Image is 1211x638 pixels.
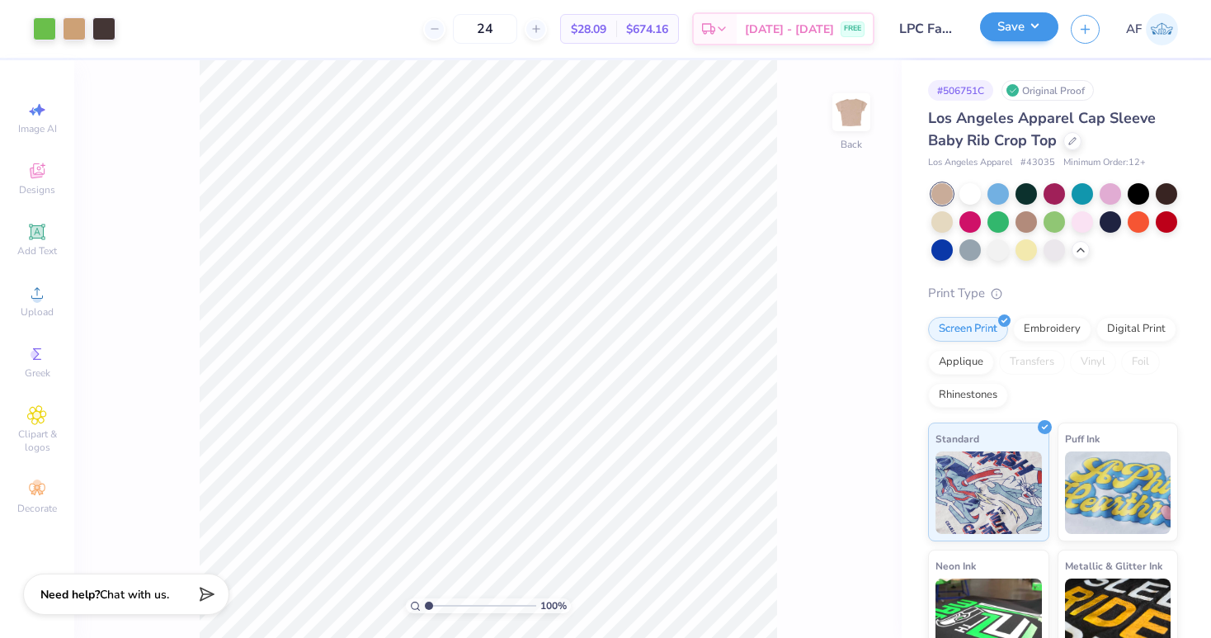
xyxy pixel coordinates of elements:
div: Embroidery [1013,317,1091,342]
input: Untitled Design [887,12,968,45]
img: Angel Flores [1146,13,1178,45]
span: Upload [21,305,54,319]
button: Save [980,12,1058,41]
span: Puff Ink [1065,430,1100,447]
span: Image AI [18,122,57,135]
span: Standard [935,430,979,447]
a: AF [1126,13,1178,45]
div: Back [841,137,862,152]
span: Metallic & Glitter Ink [1065,557,1162,574]
span: Neon Ink [935,557,976,574]
span: Los Angeles Apparel [928,156,1012,170]
span: $28.09 [571,21,606,38]
div: Screen Print [928,317,1008,342]
span: Chat with us. [100,587,169,603]
span: Greek [25,366,50,380]
span: Clipart & logos [8,428,66,454]
div: Digital Print [1096,317,1176,342]
span: # 43035 [1020,156,1055,170]
span: Los Angeles Apparel Cap Sleeve Baby Rib Crop Top [928,108,1156,150]
span: 100 % [540,598,567,613]
div: Transfers [999,350,1065,375]
div: Original Proof [1001,80,1094,101]
div: Print Type [928,284,1178,303]
span: Add Text [17,244,57,258]
input: – – [453,14,517,44]
strong: Need help? [40,587,100,603]
div: Applique [928,350,994,375]
span: Decorate [17,502,57,515]
span: Designs [19,183,55,196]
span: $674.16 [626,21,668,38]
span: Minimum Order: 12 + [1063,156,1146,170]
img: Standard [935,451,1042,534]
div: Vinyl [1070,350,1116,375]
img: Puff Ink [1065,451,1171,534]
div: # 506751C [928,80,993,101]
span: FREE [844,23,861,35]
div: Foil [1121,350,1160,375]
span: AF [1126,20,1142,39]
span: [DATE] - [DATE] [745,21,834,38]
div: Rhinestones [928,383,1008,408]
img: Back [835,96,868,129]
